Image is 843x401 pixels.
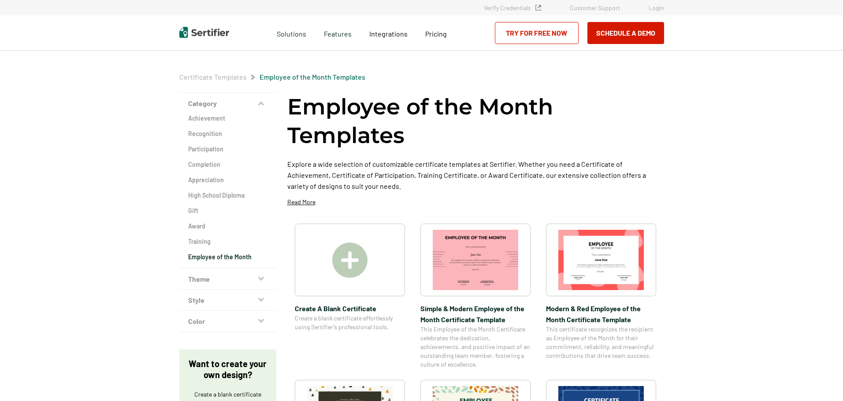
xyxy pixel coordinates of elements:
img: Simple & Modern Employee of the Month Certificate Template [433,230,518,290]
button: Color [179,311,276,332]
a: Simple & Modern Employee of the Month Certificate TemplateSimple & Modern Employee of the Month C... [420,224,531,369]
span: Pricing [425,29,447,38]
span: Integrations [369,29,408,38]
a: Training [188,237,267,246]
a: Customer Support [570,4,620,11]
a: High School Diploma [188,191,267,200]
a: Pricing [425,27,447,38]
a: Modern & Red Employee of the Month Certificate TemplateModern & Red Employee of the Month Certifi... [546,224,656,369]
button: Theme [179,269,276,290]
button: Category [179,93,276,114]
p: Want to create your own design? [188,358,267,380]
img: Create A Blank Certificate [332,243,368,278]
span: Simple & Modern Employee of the Month Certificate Template [420,303,531,325]
h1: Employee of the Month Templates [287,92,664,150]
a: Appreciation [188,176,267,184]
a: Participation [188,145,267,154]
img: Verified [535,5,541,11]
a: Employee of the Month [188,253,267,261]
span: This Employee of the Month Certificate celebrates the dedication, achievements, and positive impa... [420,325,531,369]
a: Achievement [188,114,267,123]
a: Login [649,4,664,11]
div: Category [179,114,276,269]
a: Try for Free Now [495,22,579,44]
a: Employee of the Month Templates [260,73,365,81]
a: Award [188,222,267,231]
a: Recognition [188,129,267,138]
span: Employee of the Month Templates [260,73,365,81]
img: Modern & Red Employee of the Month Certificate Template [558,230,644,290]
span: Modern & Red Employee of the Month Certificate Template [546,303,656,325]
span: Create A Blank Certificate [295,303,405,314]
span: Certificate Templates [179,73,247,81]
div: Breadcrumb [179,73,365,81]
button: Style [179,290,276,311]
a: Certificate Templates [179,73,247,81]
a: Integrations [369,27,408,38]
a: Completion [188,160,267,169]
span: Create a blank certificate effortlessly using Sertifier’s professional tools. [295,314,405,331]
p: Explore a wide selection of customizable certificate templates at Sertifier. Whether you need a C... [287,158,664,191]
img: Sertifier | Digital Credentialing Platform [179,27,229,38]
span: This certificate recognizes the recipient as Employee of the Month for their commitment, reliabil... [546,325,656,360]
p: Read More [287,198,316,206]
a: Gift [188,206,267,215]
a: Verify Credentials [484,4,541,11]
span: Solutions [277,27,306,38]
span: Features [324,27,352,38]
